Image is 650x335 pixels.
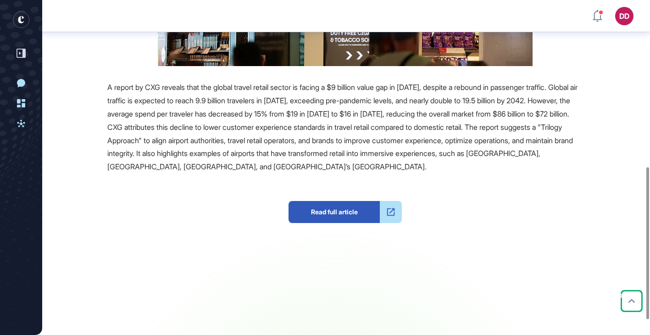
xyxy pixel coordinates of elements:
[615,7,633,25] button: DD
[289,201,380,223] span: Read full article
[107,83,578,171] span: A report by CXG reveals that the global travel retail sector is facing a $9 billion value gap in ...
[13,11,29,28] div: entrapeer-logo
[289,201,402,223] a: Read full article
